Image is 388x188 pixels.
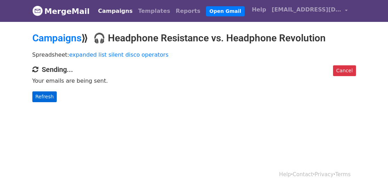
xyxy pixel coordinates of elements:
a: Help [249,3,269,17]
iframe: Chat Widget [353,155,388,188]
h2: ⟫ 🎧 Headphone Resistance vs. Headphone Revolution [32,32,356,44]
a: expanded list silent disco operators [69,51,168,58]
a: Terms [335,171,350,178]
a: Templates [135,4,173,18]
p: Your emails are being sent. [32,77,356,84]
h4: Sending... [32,65,356,74]
a: MergeMail [32,4,90,18]
a: [EMAIL_ADDRESS][DOMAIN_NAME] [269,3,350,19]
a: Help [279,171,291,178]
span: [EMAIL_ADDRESS][DOMAIN_NAME] [272,6,341,14]
a: Open Gmail [206,6,245,16]
a: Campaigns [32,32,81,44]
div: Chat-Widget [353,155,388,188]
a: Privacy [315,171,333,178]
a: Campaigns [95,4,135,18]
p: Spreadsheet: [32,51,356,58]
a: Refresh [32,91,57,102]
a: Contact [293,171,313,178]
a: Reports [173,4,203,18]
img: MergeMail logo [32,6,43,16]
a: Cancel [333,65,356,76]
